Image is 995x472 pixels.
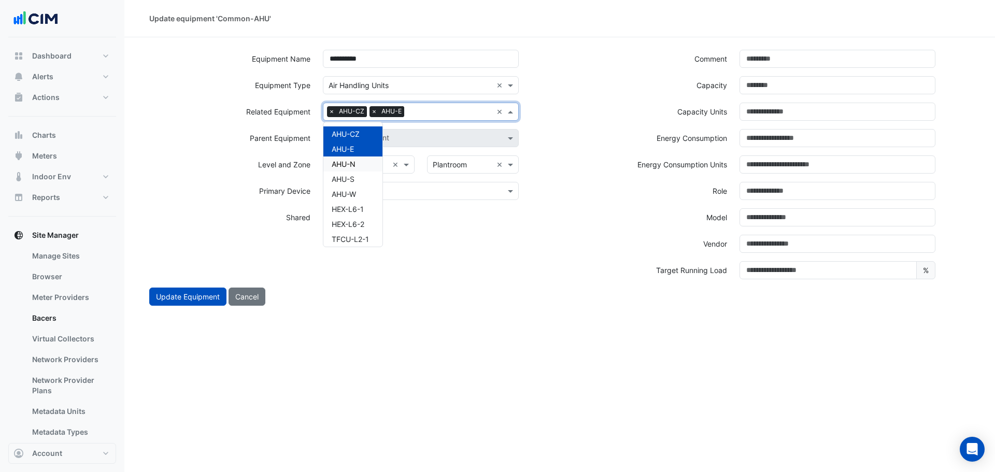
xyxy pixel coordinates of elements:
label: Vendor [703,235,727,253]
span: AHU-W [332,190,356,198]
label: Energy Consumption Units [637,155,727,174]
span: × [369,106,379,117]
span: AHU-CZ [336,106,367,117]
app-ace-select: Select equipment type [323,76,519,94]
span: HEX-L6-2 [332,220,364,228]
app-icon: Alerts [13,71,24,82]
span: Clear [496,159,505,170]
span: HEX-L6-1 [332,205,364,213]
button: Account [8,443,116,464]
span: % [916,261,935,279]
div: Cannot change equipment shared status while having related equipment. [317,208,525,235]
span: TFCU-L2-1 [332,235,369,244]
a: Network Providers [24,349,116,370]
button: Dashboard [8,46,116,66]
app-icon: Reports [13,192,24,203]
span: Indoor Env [32,171,71,182]
button: Cancel [229,288,265,306]
button: Update Equipment [149,288,226,306]
a: Manage Sites [24,246,116,266]
div: Open Intercom Messenger [960,437,985,462]
span: Dashboard [32,51,72,61]
button: Alerts [8,66,116,87]
app-icon: Indoor Env [13,171,24,182]
span: Alerts [32,71,53,82]
span: Clear [496,106,505,117]
label: Comment [694,50,727,68]
div: Update equipment 'Common-AHU' [149,13,271,24]
label: Capacity Units [677,103,727,121]
label: Model [706,208,727,226]
app-icon: Dashboard [13,51,24,61]
a: Virtual Collectors [24,328,116,349]
button: Charts [8,125,116,146]
label: Role [713,182,727,200]
label: Equipment Name [252,50,310,68]
span: Site Manager [32,230,79,240]
div: Shared equipment cannot be used in equipment hierarchy. [317,129,525,155]
a: Metadata [24,442,116,463]
img: Company Logo [12,8,59,29]
span: Clear [496,80,505,91]
span: Charts [32,130,56,140]
span: Account [32,448,62,459]
label: Target Running Load [656,261,727,279]
button: Indoor Env [8,166,116,187]
app-icon: Meters [13,151,24,161]
span: AHU-E [332,145,354,153]
label: Shared [286,208,310,226]
span: × [327,106,336,117]
span: AHU-S [332,175,354,183]
button: Reports [8,187,116,208]
label: Level and Zone [258,155,310,174]
button: Meters [8,146,116,166]
a: Metadata Types [24,422,116,442]
app-icon: Charts [13,130,24,140]
a: Bacers [24,308,116,328]
app-icon: Actions [13,92,24,103]
label: Equipment Type [255,76,310,94]
a: Metadata Units [24,401,116,422]
a: Browser [24,266,116,287]
app-icon: Site Manager [13,230,24,240]
span: AHU-N [332,160,356,168]
span: Clear [392,159,401,170]
span: AHU-CZ [332,130,360,138]
label: Primary Device [259,182,310,200]
button: Site Manager [8,225,116,246]
div: Options List [323,122,382,247]
label: Related Equipment [246,103,310,121]
span: Reports [32,192,60,203]
button: Actions [8,87,116,108]
label: Energy Consumption [657,129,727,147]
span: Meters [32,151,57,161]
label: Capacity [696,76,727,94]
label: Parent Equipment [250,129,310,147]
a: Network Provider Plans [24,370,116,401]
span: AHU-E [379,106,404,117]
span: Actions [32,92,60,103]
a: Meter Providers [24,287,116,308]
